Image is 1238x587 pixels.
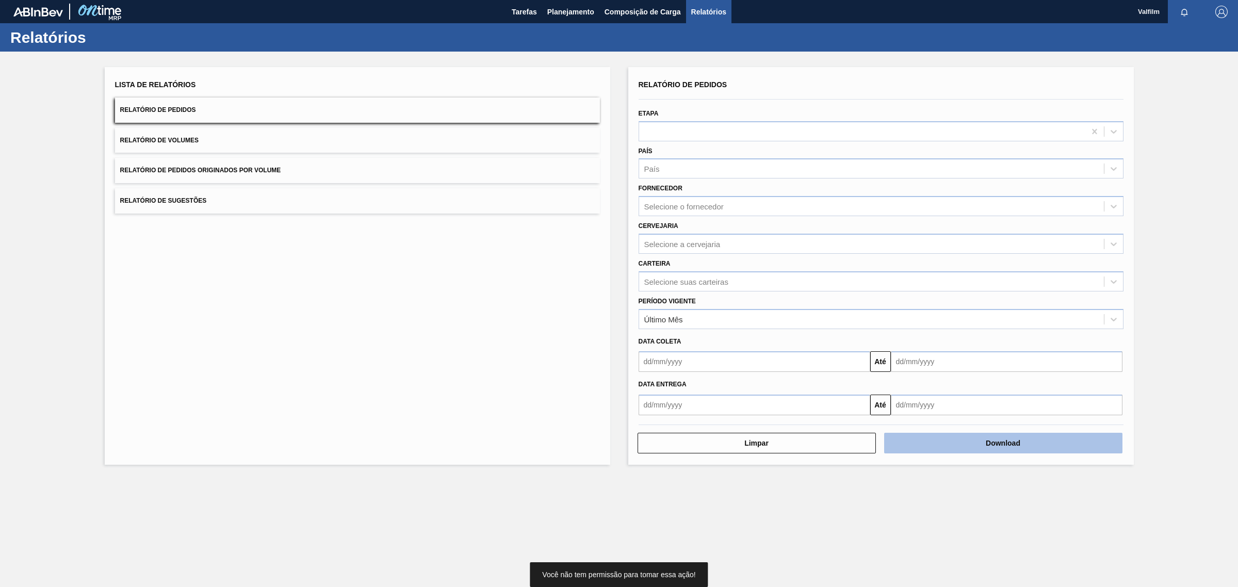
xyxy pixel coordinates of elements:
[120,106,196,113] span: Relatório de Pedidos
[512,6,537,18] span: Tarefas
[547,6,594,18] span: Planejamento
[644,239,721,248] div: Selecione a cervejaria
[639,110,659,117] label: Etapa
[1215,6,1228,18] img: Logout
[644,277,728,286] div: Selecione suas carteiras
[884,433,1122,453] button: Download
[1168,5,1201,19] button: Notificações
[644,202,724,211] div: Selecione o fornecedor
[115,188,600,214] button: Relatório de Sugestões
[891,351,1122,372] input: dd/mm/yyyy
[120,137,199,144] span: Relatório de Volumes
[639,80,727,89] span: Relatório de Pedidos
[639,298,696,305] label: Período Vigente
[605,6,681,18] span: Composição de Carga
[639,185,682,192] label: Fornecedor
[10,31,193,43] h1: Relatórios
[638,433,876,453] button: Limpar
[115,80,196,89] span: Lista de Relatórios
[644,165,660,173] div: País
[644,315,683,323] div: Último Mês
[120,197,207,204] span: Relatório de Sugestões
[891,395,1122,415] input: dd/mm/yyyy
[13,7,63,17] img: TNhmsLtSVTkK8tSr43FrP2fwEKptu5GPRR3wAAAABJRU5ErkJggg==
[115,158,600,183] button: Relatório de Pedidos Originados por Volume
[639,260,671,267] label: Carteira
[639,381,687,388] span: Data entrega
[639,351,870,372] input: dd/mm/yyyy
[639,222,678,230] label: Cervejaria
[639,395,870,415] input: dd/mm/yyyy
[870,395,891,415] button: Até
[115,128,600,153] button: Relatório de Volumes
[639,148,653,155] label: País
[115,97,600,123] button: Relatório de Pedidos
[691,6,726,18] span: Relatórios
[120,167,281,174] span: Relatório de Pedidos Originados por Volume
[542,570,695,579] span: Você não tem permissão para tomar essa ação!
[870,351,891,372] button: Até
[639,338,681,345] span: Data coleta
